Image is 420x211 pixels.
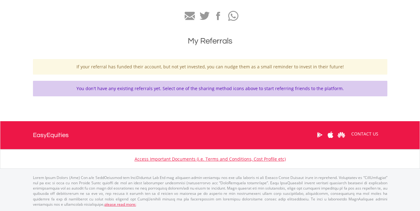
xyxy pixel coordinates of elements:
a: please read more: [104,202,136,207]
a: Apple [325,125,336,144]
a: Access Important Documents (i.e. Terms and Conditions, Cost Profile etc) [135,156,286,162]
a: EasyEquities [33,121,69,149]
p: If your referral has funded their account, but not yet invested, you can nudge them as a small re... [38,64,383,70]
h1: My Referrals [33,35,387,47]
a: CONTACT US [347,125,383,143]
a: Huawei [336,125,347,144]
div: You don't have any existing referrals yet. Select one of the sharing method icons above to start ... [33,81,387,96]
p: Lorem Ipsum Dolors (Ame) Con a/e SeddOeiusmod tem InciDiduntut Lab Etd mag aliquaen admin veniamq... [33,175,387,207]
a: Google Play [314,125,325,144]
